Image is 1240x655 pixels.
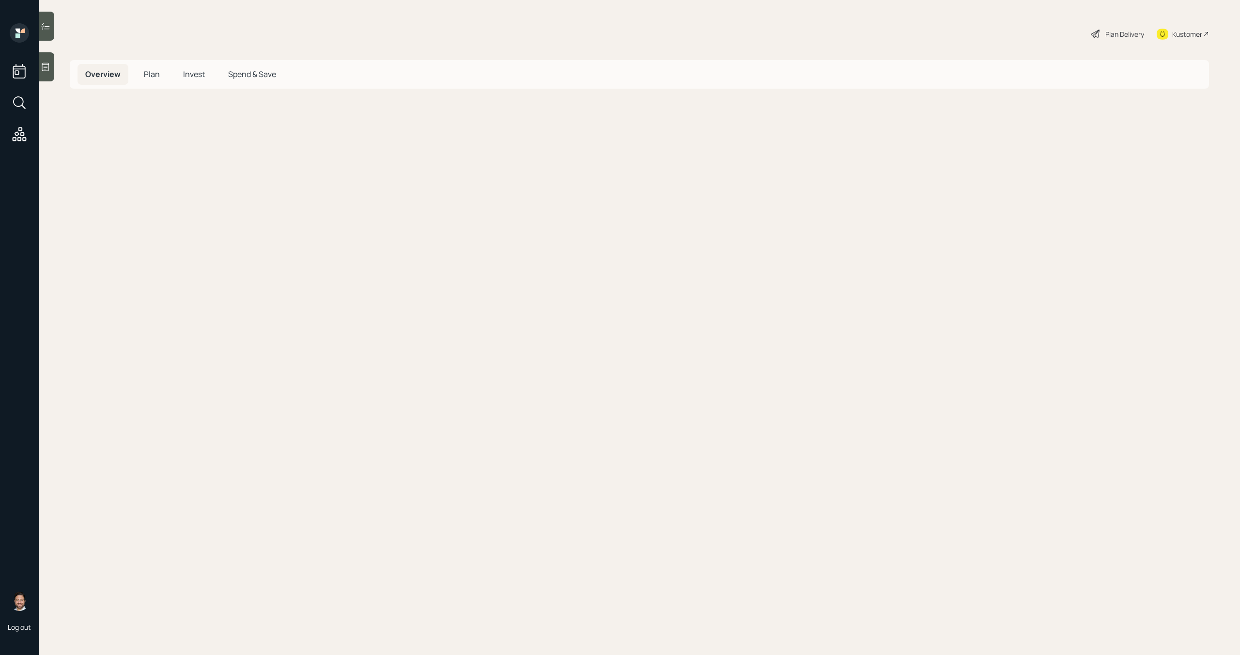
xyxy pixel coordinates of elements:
span: Overview [85,69,121,79]
div: Kustomer [1172,29,1202,39]
span: Plan [144,69,160,79]
img: michael-russo-headshot.png [10,592,29,611]
span: Invest [183,69,205,79]
div: Plan Delivery [1105,29,1144,39]
span: Spend & Save [228,69,276,79]
div: Log out [8,623,31,632]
